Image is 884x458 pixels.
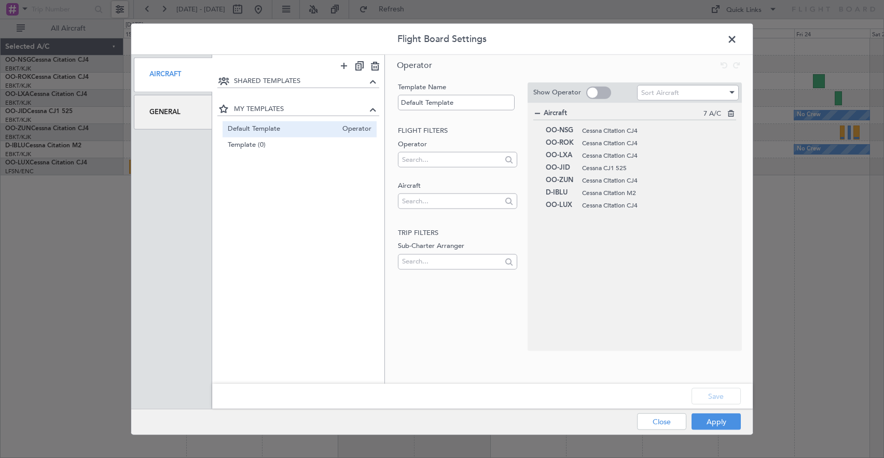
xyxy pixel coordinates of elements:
[402,254,501,269] input: Search...
[582,175,726,185] span: Cessna Citation CJ4
[703,108,721,119] span: 7 A/C
[582,138,726,147] span: Cessna Citation CJ4
[228,140,372,151] span: Template (0)
[641,88,679,98] span: Sort Aircraft
[546,174,577,186] span: OO-ZUN
[134,94,212,129] div: General
[546,124,577,136] span: OO-NSG
[546,136,577,149] span: OO-ROK
[398,139,517,149] label: Operator
[228,124,338,135] span: Default Template
[131,23,753,54] header: Flight Board Settings
[337,124,371,135] span: Operator
[402,193,501,209] input: Search...
[398,241,517,252] label: Sub-Charter Arranger
[533,88,581,98] label: Show Operator
[546,199,577,211] span: OO-LUX
[397,59,432,71] span: Operator
[582,150,726,160] span: Cessna Citation CJ4
[546,149,577,161] span: OO-LXA
[582,163,726,172] span: Cessna CJ1 525
[398,126,517,136] h2: Flight filters
[234,76,367,86] span: SHARED TEMPLATES
[637,413,686,430] button: Close
[582,188,726,197] span: Cessna Citation M2
[692,413,741,430] button: Apply
[582,200,726,210] span: Cessna Citation CJ4
[134,57,212,92] div: Aircraft
[234,104,367,115] span: MY TEMPLATES
[544,108,703,118] span: Aircraft
[402,151,501,167] input: Search...
[398,181,517,191] label: Aircraft
[398,228,517,238] h2: Trip filters
[398,82,517,92] label: Template Name
[582,126,726,135] span: Cessna Citation CJ4
[546,161,577,174] span: OO-JID
[546,186,577,199] span: D-IBLU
